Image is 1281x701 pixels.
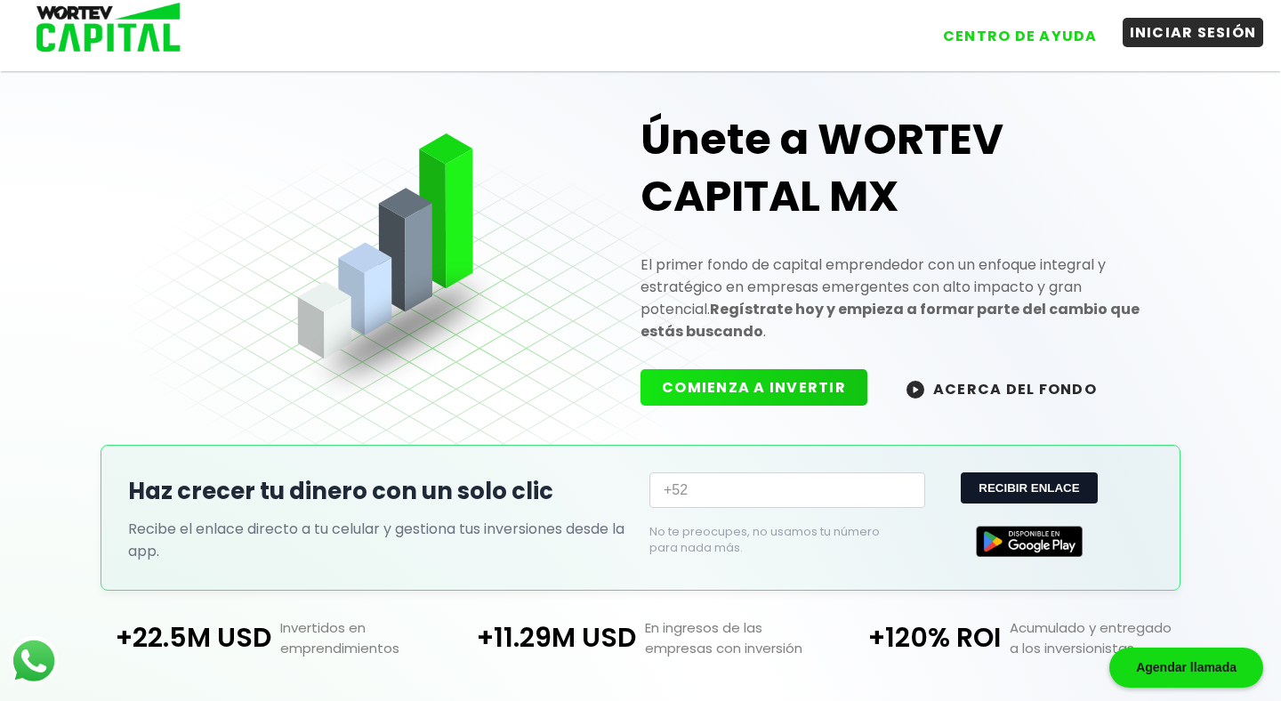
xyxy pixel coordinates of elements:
p: +120% ROI [823,617,1001,658]
a: INICIAR SESIÓN [1105,8,1264,51]
h1: Únete a WORTEV CAPITAL MX [640,111,1153,225]
strong: Regístrate hoy y empieza a formar parte del cambio que estás buscando [640,299,1140,342]
p: En ingresos de las empresas con inversión [636,617,823,658]
h2: Haz crecer tu dinero con un solo clic [128,474,632,509]
p: No te preocupes, no usamos tu número para nada más. [649,524,897,556]
p: +22.5M USD [93,617,270,658]
button: CENTRO DE AYUDA [936,21,1105,51]
p: Acumulado y entregado a los inversionistas [1001,617,1188,658]
button: ACERCA DEL FONDO [885,369,1118,407]
button: RECIBIR ENLACE [961,472,1097,504]
p: +11.29M USD [458,617,636,658]
a: CENTRO DE AYUDA [918,8,1105,51]
p: Recibe el enlace directo a tu celular y gestiona tus inversiones desde la app. [128,518,632,562]
img: wortev-capital-acerca-del-fondo [906,381,924,399]
button: COMIENZA A INVERTIR [640,369,867,406]
p: El primer fondo de capital emprendedor con un enfoque integral y estratégico en empresas emergent... [640,254,1153,342]
p: Invertidos en emprendimientos [271,617,458,658]
img: Google Play [976,526,1083,557]
button: INICIAR SESIÓN [1123,18,1264,47]
img: logos_whatsapp-icon.242b2217.svg [9,636,59,686]
div: Agendar llamada [1109,648,1263,688]
a: COMIENZA A INVERTIR [640,377,885,398]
